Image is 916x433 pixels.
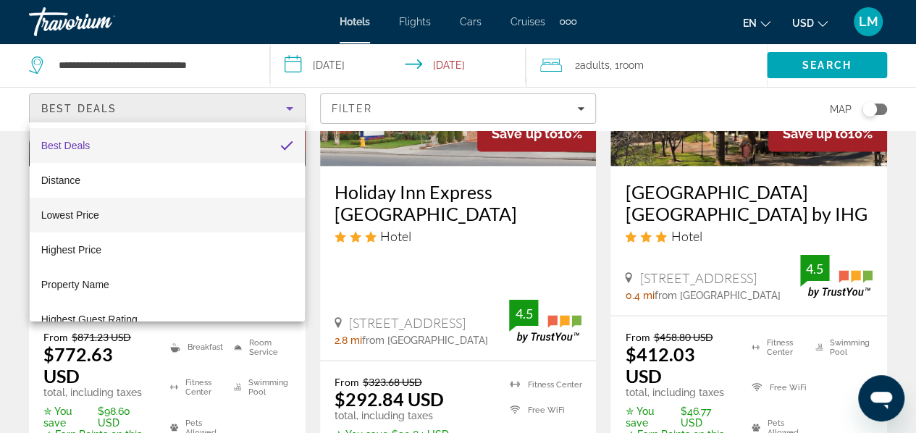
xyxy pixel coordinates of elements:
span: Distance [41,175,80,186]
span: Property Name [41,279,109,290]
span: Best Deals [41,140,91,151]
iframe: Button to launch messaging window [858,375,904,421]
span: Highest Guest Rating [41,314,138,325]
div: Sort by [30,122,305,321]
span: Lowest Price [41,209,99,221]
span: Highest Price [41,244,101,256]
